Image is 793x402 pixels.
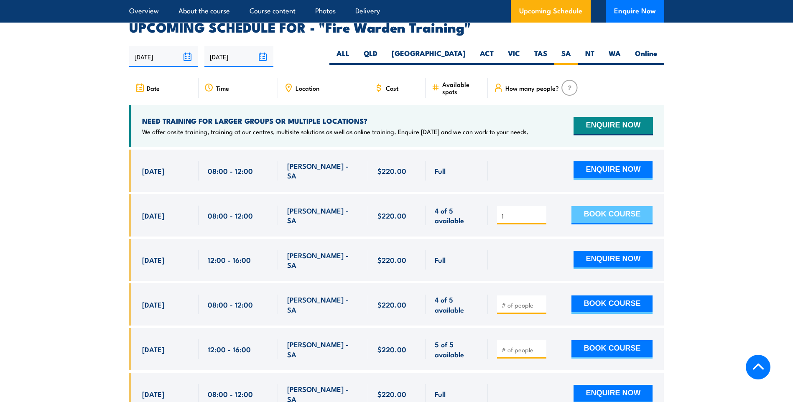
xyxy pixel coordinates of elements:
input: # of people [502,212,543,220]
p: We offer onsite training, training at our centres, multisite solutions as well as online training... [142,127,528,136]
span: 5 of 5 available [435,339,479,359]
span: $220.00 [377,300,406,309]
span: [PERSON_NAME] - SA [287,161,359,181]
button: ENQUIRE NOW [574,161,653,180]
span: [DATE] [142,211,164,220]
span: $220.00 [377,211,406,220]
label: Online [628,48,664,65]
span: [PERSON_NAME] - SA [287,206,359,225]
span: Full [435,166,446,176]
label: TAS [527,48,554,65]
span: 4 of 5 available [435,206,479,225]
span: [DATE] [142,389,164,399]
span: 12:00 - 16:00 [208,344,251,354]
label: [GEOGRAPHIC_DATA] [385,48,473,65]
span: 08:00 - 12:00 [208,211,253,220]
span: [PERSON_NAME] - SA [287,295,359,314]
span: Full [435,389,446,399]
label: WA [602,48,628,65]
span: Available spots [442,81,482,95]
button: ENQUIRE NOW [574,117,653,135]
label: ALL [329,48,357,65]
button: BOOK COURSE [571,340,653,359]
h4: NEED TRAINING FOR LARGER GROUPS OR MULTIPLE LOCATIONS? [142,116,528,125]
span: 08:00 - 12:00 [208,166,253,176]
button: BOOK COURSE [571,295,653,314]
span: 08:00 - 12:00 [208,300,253,309]
span: $220.00 [377,389,406,399]
input: To date [204,46,273,67]
span: [PERSON_NAME] - SA [287,250,359,270]
span: 4 of 5 available [435,295,479,314]
span: $220.00 [377,166,406,176]
span: [DATE] [142,255,164,265]
label: ACT [473,48,501,65]
label: SA [554,48,578,65]
span: [DATE] [142,166,164,176]
span: $220.00 [377,344,406,354]
span: 12:00 - 16:00 [208,255,251,265]
input: # of people [502,346,543,354]
span: [DATE] [142,344,164,354]
label: NT [578,48,602,65]
span: $220.00 [377,255,406,265]
label: QLD [357,48,385,65]
label: VIC [501,48,527,65]
span: Cost [386,84,398,92]
button: ENQUIRE NOW [574,251,653,269]
span: Full [435,255,446,265]
span: [PERSON_NAME] - SA [287,339,359,359]
span: 08:00 - 12:00 [208,389,253,399]
h2: UPCOMING SCHEDULE FOR - "Fire Warden Training" [129,21,664,33]
span: Time [216,84,229,92]
span: [DATE] [142,300,164,309]
span: Date [147,84,160,92]
input: # of people [502,301,543,309]
span: How many people? [505,84,559,92]
span: Location [296,84,319,92]
input: From date [129,46,198,67]
button: BOOK COURSE [571,206,653,224]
